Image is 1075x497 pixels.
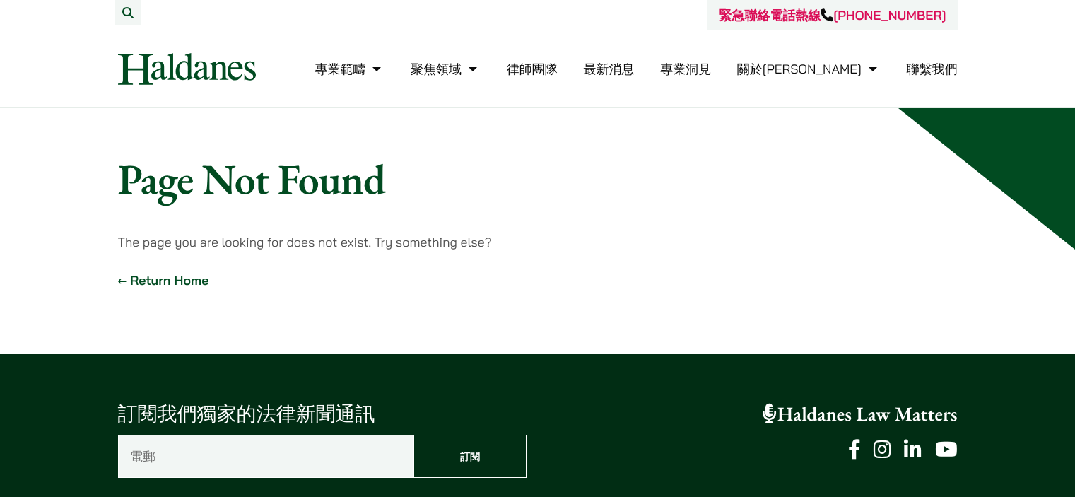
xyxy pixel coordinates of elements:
a: ← Return Home [118,272,209,288]
a: 聯繫我們 [907,61,958,77]
img: Logo of Haldanes [118,53,256,85]
a: Haldanes Law Matters [763,402,958,427]
p: 訂閱我們獨家的法律新聞通訊 [118,399,527,429]
a: 聚焦領域 [411,61,481,77]
input: 電郵 [118,435,414,478]
a: 專業洞見 [660,61,711,77]
a: 緊急聯絡電話熱線[PHONE_NUMBER] [719,7,946,23]
a: 專業範疇 [315,61,384,77]
a: 最新消息 [583,61,634,77]
a: 關於何敦 [737,61,881,77]
a: 律師團隊 [507,61,558,77]
p: The page you are looking for does not exist. Try something else? [118,233,958,252]
input: 訂閱 [413,435,527,478]
h1: Page Not Found [118,153,958,204]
